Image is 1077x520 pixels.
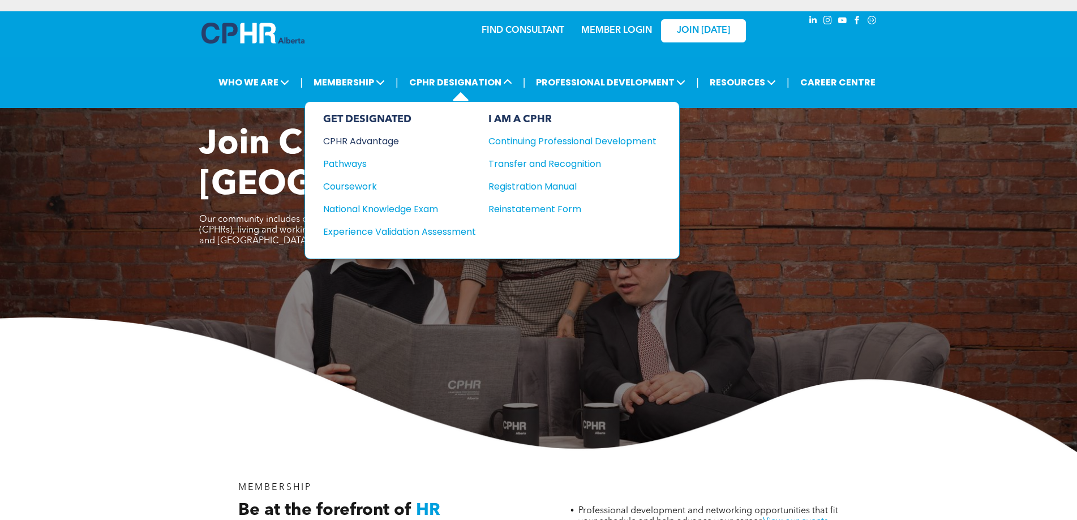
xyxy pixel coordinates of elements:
[706,72,779,93] span: RESOURCES
[488,157,640,171] div: Transfer and Recognition
[822,14,834,29] a: instagram
[787,71,789,94] li: |
[488,179,640,194] div: Registration Manual
[323,179,461,194] div: Coursework
[323,179,476,194] a: Coursework
[488,202,640,216] div: Reinstatement Form
[416,502,440,519] span: HR
[300,71,303,94] li: |
[199,215,533,246] span: Our community includes over 3,300 Chartered Professionals in Human Resources (CPHRs), living and ...
[866,14,878,29] a: Social network
[488,202,657,216] a: Reinstatement Form
[523,71,526,94] li: |
[201,23,304,44] img: A blue and white logo for cp alberta
[406,72,516,93] span: CPHR DESIGNATION
[488,134,657,148] a: Continuing Professional Development
[323,113,476,126] div: GET DESIGNATED
[488,134,640,148] div: Continuing Professional Development
[488,157,657,171] a: Transfer and Recognition
[199,128,561,203] span: Join CPHR [GEOGRAPHIC_DATA]
[807,14,819,29] a: linkedin
[488,179,657,194] a: Registration Manual
[323,202,461,216] div: National Knowledge Exam
[238,483,312,492] span: MEMBERSHIP
[215,72,293,93] span: WHO WE ARE
[661,19,746,42] a: JOIN [DATE]
[533,72,689,93] span: PROFESSIONAL DEVELOPMENT
[696,71,699,94] li: |
[851,14,864,29] a: facebook
[396,71,398,94] li: |
[482,26,564,35] a: FIND CONSULTANT
[488,113,657,126] div: I AM A CPHR
[323,202,476,216] a: National Knowledge Exam
[581,26,652,35] a: MEMBER LOGIN
[323,157,461,171] div: Pathways
[323,225,476,239] a: Experience Validation Assessment
[323,134,461,148] div: CPHR Advantage
[797,72,879,93] a: CAREER CENTRE
[238,502,411,519] span: Be at the forefront of
[310,72,388,93] span: MEMBERSHIP
[836,14,849,29] a: youtube
[323,157,476,171] a: Pathways
[323,134,476,148] a: CPHR Advantage
[677,25,730,36] span: JOIN [DATE]
[323,225,461,239] div: Experience Validation Assessment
